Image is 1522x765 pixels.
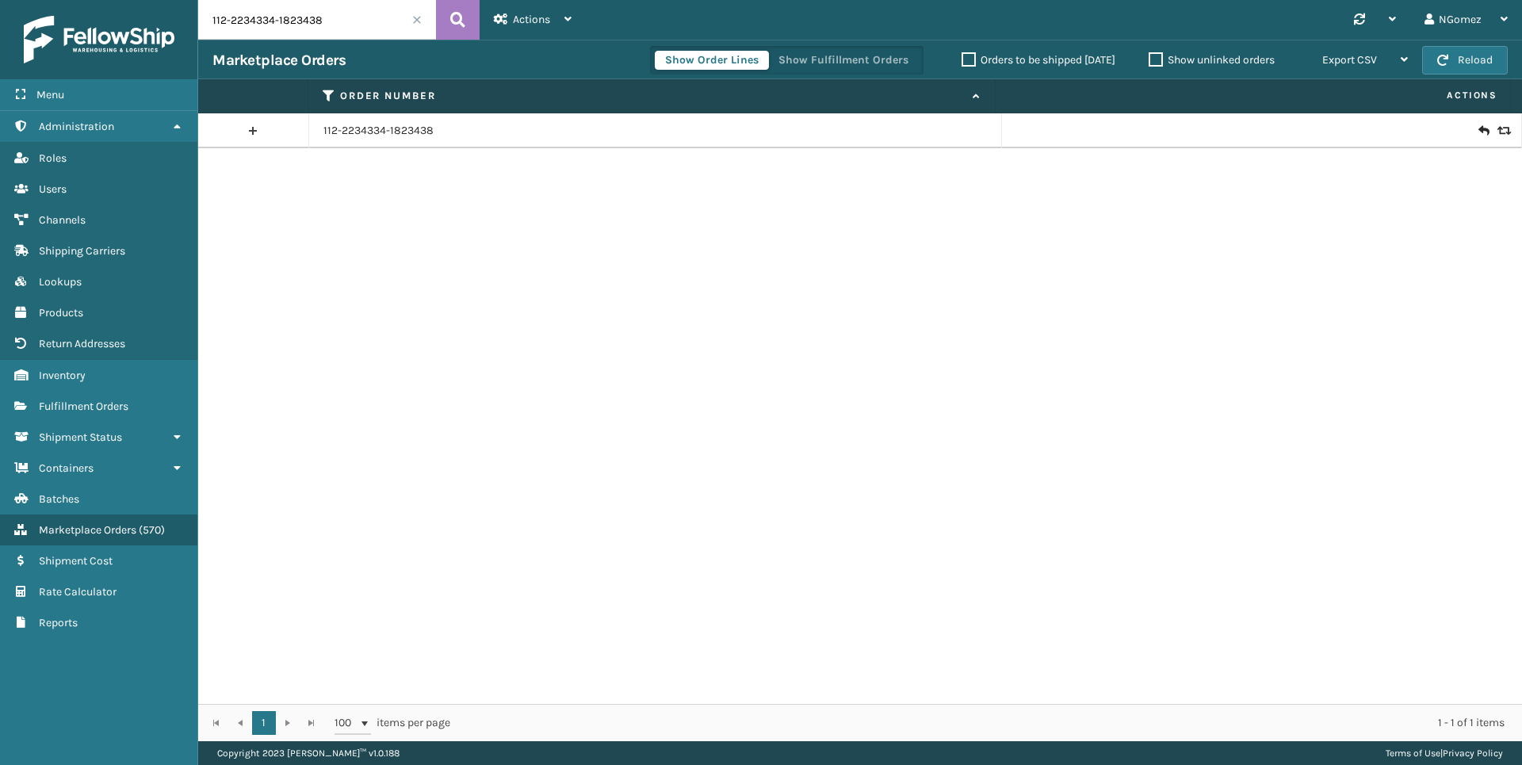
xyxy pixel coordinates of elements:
span: Reports [39,616,78,629]
label: Orders to be shipped [DATE] [962,53,1115,67]
span: Roles [39,151,67,165]
button: Reload [1422,46,1508,75]
span: Containers [39,461,94,475]
span: Marketplace Orders [39,523,136,537]
h3: Marketplace Orders [212,51,346,70]
span: Batches [39,492,79,506]
span: Administration [39,120,114,133]
span: Shipment Status [39,430,122,444]
label: Show unlinked orders [1149,53,1275,67]
span: Shipping Carriers [39,244,125,258]
span: Products [39,306,83,319]
label: Order Number [340,89,965,103]
span: Export CSV [1322,53,1377,67]
a: Privacy Policy [1443,748,1503,759]
span: Users [39,182,67,196]
a: 1 [252,711,276,735]
a: 112-2234334-1823438 [323,123,434,139]
img: logo [24,16,174,63]
a: Terms of Use [1386,748,1440,759]
i: Create Return Label [1478,123,1488,139]
span: 100 [335,715,358,731]
button: Show Fulfillment Orders [768,51,919,70]
span: Return Addresses [39,337,125,350]
button: Show Order Lines [655,51,769,70]
span: Rate Calculator [39,585,117,599]
span: items per page [335,711,450,735]
i: Replace [1497,125,1507,136]
span: Fulfillment Orders [39,400,128,413]
span: Actions [513,13,550,26]
span: Inventory [39,369,86,382]
span: Channels [39,213,86,227]
span: Menu [36,88,64,101]
div: | [1386,741,1503,765]
div: 1 - 1 of 1 items [472,715,1505,731]
span: Actions [1000,82,1507,109]
span: ( 570 ) [139,523,165,537]
span: Shipment Cost [39,554,113,568]
p: Copyright 2023 [PERSON_NAME]™ v 1.0.188 [217,741,400,765]
span: Lookups [39,275,82,289]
